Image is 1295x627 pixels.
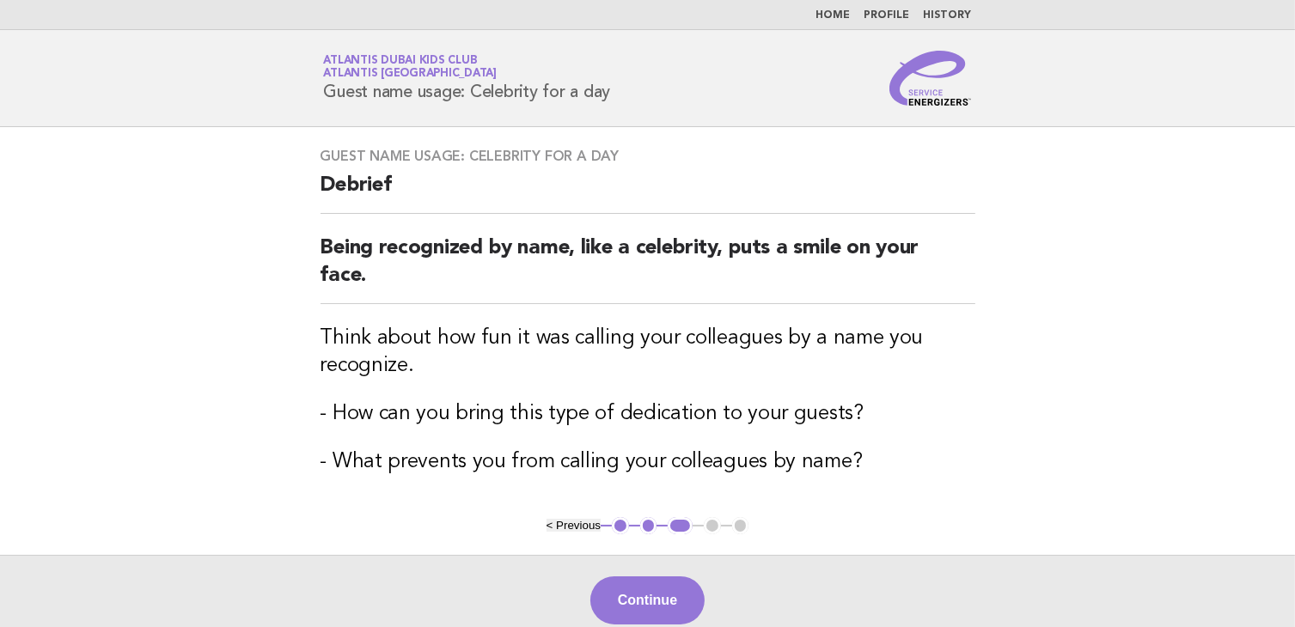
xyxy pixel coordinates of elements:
[816,10,851,21] a: Home
[321,400,975,428] h3: - How can you bring this type of dedication to your guests?
[324,56,611,100] h1: Guest name usage: Celebrity for a day
[321,148,975,165] h3: Guest name usage: Celebrity for a day
[864,10,910,21] a: Profile
[889,51,972,106] img: Service Energizers
[612,517,629,534] button: 1
[321,234,975,304] h2: Being recognized by name, like a celebrity, puts a smile on your face.
[321,325,975,380] h3: Think about how fun it was calling your colleagues by a name you recognize.
[640,517,657,534] button: 2
[668,517,693,534] button: 3
[321,448,975,476] h3: - What prevents you from calling your colleagues by name?
[321,172,975,214] h2: Debrief
[324,69,498,80] span: Atlantis [GEOGRAPHIC_DATA]
[547,519,601,532] button: < Previous
[324,55,498,79] a: Atlantis Dubai Kids ClubAtlantis [GEOGRAPHIC_DATA]
[590,576,705,624] button: Continue
[924,10,972,21] a: History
